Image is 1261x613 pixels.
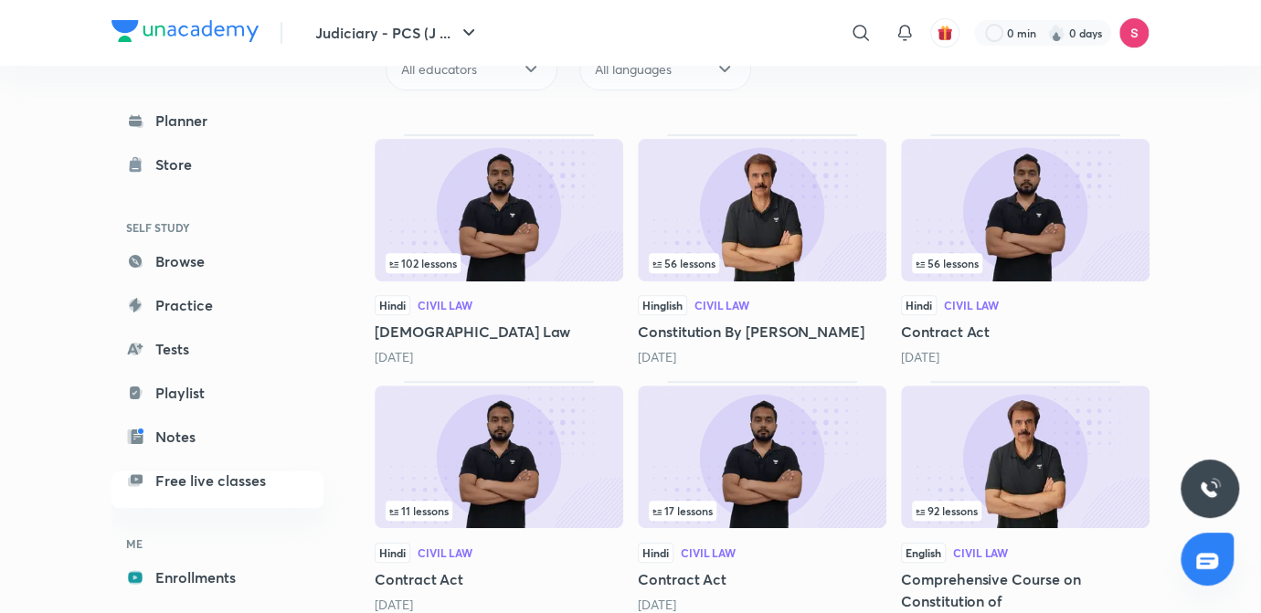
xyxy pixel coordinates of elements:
[694,300,749,311] div: Civil Law
[111,287,323,323] a: Practice
[901,139,1150,281] img: Thumbnail
[111,212,323,243] h6: SELF STUDY
[375,543,410,563] span: Hindi
[652,258,715,269] span: 56 lessons
[901,348,1150,366] div: 10 months ago
[912,253,1139,273] div: infocontainer
[111,559,323,596] a: Enrollments
[912,501,1139,521] div: left
[638,543,673,563] span: Hindi
[901,321,1150,343] h5: Contract Act
[375,139,623,281] img: Thumbnail
[638,386,886,528] img: Thumbnail
[649,253,875,273] div: infocontainer
[111,102,323,139] a: Planner
[1118,17,1150,48] img: Sandeep Kumar
[916,505,978,516] span: 92 lessons
[1047,24,1065,42] img: streak
[111,375,323,411] a: Playlist
[418,300,472,311] div: Civil Law
[912,501,1139,521] div: infocontainer
[912,253,1139,273] div: left
[304,15,491,51] button: Judiciary - PCS (J ...
[901,295,937,315] span: Hindi
[386,253,612,273] div: infocontainer
[901,134,1150,366] div: Contract Act
[649,253,875,273] div: left
[375,386,623,528] img: Thumbnail
[649,501,875,521] div: infosection
[1199,478,1221,500] img: ttu
[111,20,259,42] img: Company Logo
[111,243,323,280] a: Browse
[912,501,1139,521] div: infosection
[652,505,713,516] span: 17 lessons
[386,501,612,521] div: infocontainer
[401,60,477,79] span: All educators
[375,295,410,315] span: Hindi
[389,505,449,516] span: 11 lessons
[937,25,953,41] img: avatar
[386,253,612,273] div: infosection
[912,253,1139,273] div: infosection
[111,146,323,183] a: Store
[386,501,612,521] div: infosection
[375,568,623,590] h5: Contract Act
[111,528,323,559] h6: ME
[111,418,323,455] a: Notes
[386,501,612,521] div: left
[681,547,736,558] div: Civil Law
[595,60,672,79] span: All languages
[916,258,979,269] span: 56 lessons
[638,568,886,590] h5: Contract Act
[930,18,959,48] button: avatar
[638,321,886,343] h5: Constitution By [PERSON_NAME]
[111,20,259,47] a: Company Logo
[638,295,687,315] span: Hinglish
[386,253,612,273] div: left
[155,153,203,175] div: Store
[111,331,323,367] a: Tests
[649,501,875,521] div: infocontainer
[953,547,1008,558] div: Civil Law
[375,321,623,343] h5: [DEMOGRAPHIC_DATA] Law
[375,134,623,366] div: Hindu Law
[638,134,886,366] div: Constitution By Anil Khanna
[649,501,875,521] div: left
[944,300,999,311] div: Civil Law
[638,348,886,366] div: 8 months ago
[389,258,457,269] span: 102 lessons
[111,462,323,499] a: Free live classes
[418,547,472,558] div: Civil Law
[649,253,875,273] div: infosection
[638,139,886,281] img: Thumbnail
[901,386,1150,528] img: Thumbnail
[901,543,946,563] span: English
[375,348,623,366] div: 10 days ago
